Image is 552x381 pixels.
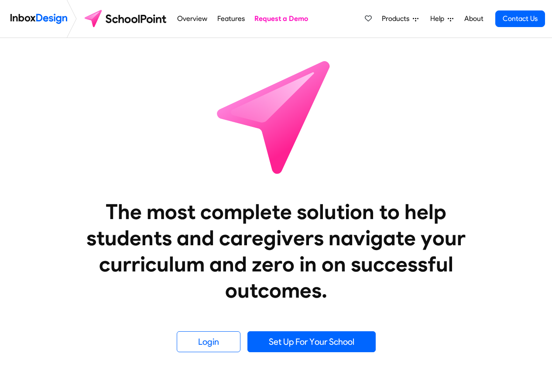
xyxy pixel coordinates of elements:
[247,331,376,352] a: Set Up For Your School
[215,10,247,27] a: Features
[175,10,210,27] a: Overview
[80,8,172,29] img: schoolpoint logo
[382,14,413,24] span: Products
[495,10,545,27] a: Contact Us
[252,10,311,27] a: Request a Demo
[427,10,457,27] a: Help
[462,10,486,27] a: About
[430,14,448,24] span: Help
[69,199,483,303] heading: The most complete solution to help students and caregivers navigate your curriculum and zero in o...
[378,10,422,27] a: Products
[177,331,240,352] a: Login
[198,38,355,195] img: icon_schoolpoint.svg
